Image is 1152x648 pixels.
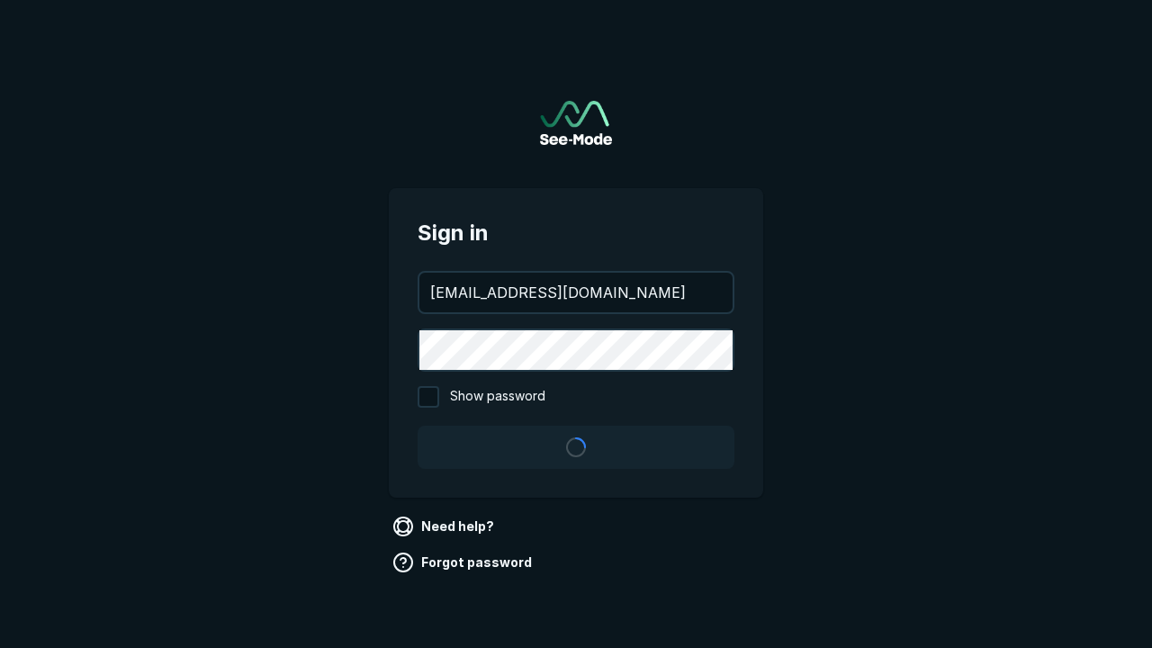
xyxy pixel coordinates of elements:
span: Show password [450,386,545,408]
a: Forgot password [389,548,539,577]
input: your@email.com [419,273,733,312]
a: Need help? [389,512,501,541]
img: See-Mode Logo [540,101,612,145]
a: Go to sign in [540,101,612,145]
span: Sign in [418,217,734,249]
